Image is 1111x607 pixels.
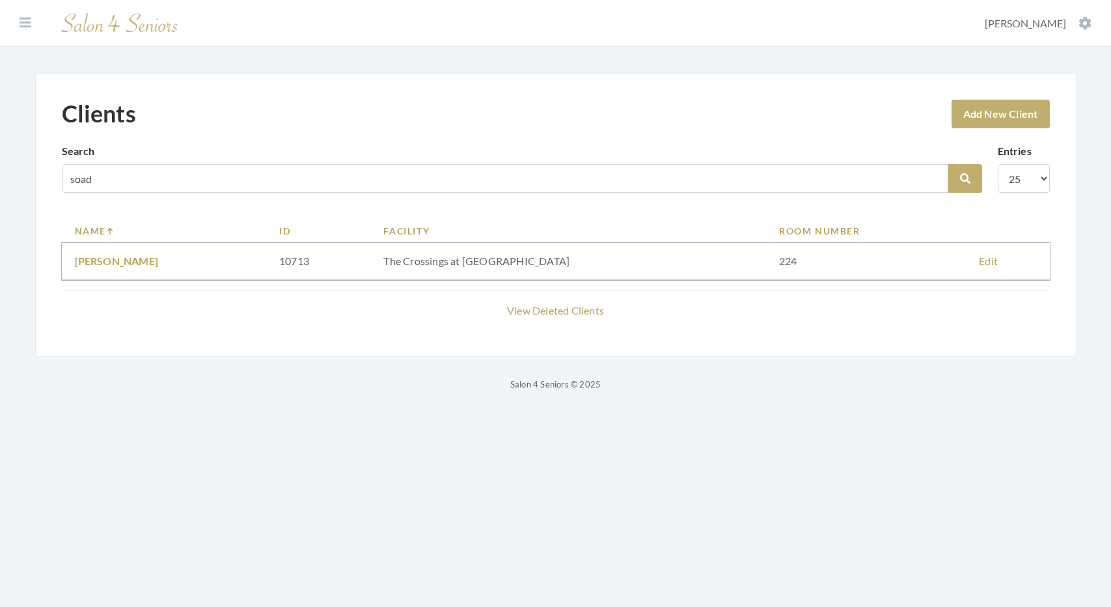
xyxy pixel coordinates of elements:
[383,224,753,238] a: Facility
[998,143,1032,159] label: Entries
[952,100,1050,128] a: Add New Client
[279,224,357,238] a: ID
[75,224,253,238] a: Name
[370,243,766,280] td: The Crossings at [GEOGRAPHIC_DATA]
[985,17,1066,29] span: [PERSON_NAME]
[979,255,998,267] a: Edit
[981,16,1095,31] button: [PERSON_NAME]
[766,243,966,280] td: 224
[62,143,95,159] label: Search
[62,100,136,128] h1: Clients
[55,8,185,38] img: Salon 4 Seniors
[75,255,159,267] a: [PERSON_NAME]
[266,243,370,280] td: 10713
[507,304,604,317] a: View Deleted Clients
[779,224,953,238] a: Room Number
[62,164,948,193] input: Search by name, facility or room number
[35,376,1077,392] p: Salon 4 Seniors © 2025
